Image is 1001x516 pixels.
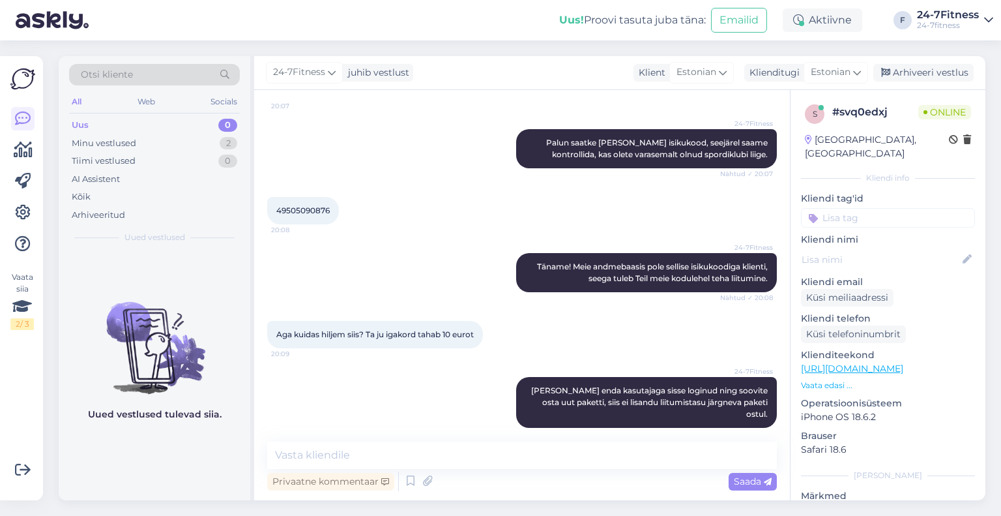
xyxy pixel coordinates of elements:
[917,10,979,20] div: 24-7Fitness
[676,65,716,80] span: Estonian
[72,137,136,150] div: Minu vestlused
[124,232,185,243] span: Uued vestlused
[724,367,773,376] span: 24-7Fitness
[208,93,240,110] div: Socials
[273,65,325,80] span: 24-7Fitness
[276,205,330,215] span: 49505090876
[801,275,975,289] p: Kliendi email
[801,289,893,307] div: Küsi meiliaadressi
[801,233,975,247] p: Kliendi nimi
[218,119,237,132] div: 0
[537,262,770,283] span: Täname! Meie andmebaasis pole sellise isikukoodiga klienti, seega tuleb Teil meie kodulehel teha ...
[801,470,975,481] div: [PERSON_NAME]
[813,109,817,119] span: s
[343,66,409,80] div: juhib vestlust
[811,65,850,80] span: Estonian
[10,318,34,330] div: 2 / 3
[724,429,773,438] span: 20:09
[72,119,89,132] div: Uus
[783,8,862,32] div: Aktiivne
[135,93,158,110] div: Web
[832,104,918,120] div: # svq0edxj
[917,10,993,31] a: 24-7Fitness24-7fitness
[559,12,706,28] div: Proovi tasuta juba täna:
[893,11,912,29] div: F
[801,208,975,228] input: Lisa tag
[10,67,35,91] img: Askly Logo
[917,20,979,31] div: 24-7fitness
[801,326,906,343] div: Küsi telefoninumbrit
[267,473,394,491] div: Privaatne kommentaar
[10,271,34,330] div: Vaata siia
[271,101,320,111] span: 20:07
[72,209,125,222] div: Arhiveeritud
[801,410,975,424] p: iPhone OS 18.6.2
[72,155,136,168] div: Tiimi vestlused
[546,138,770,159] span: Palun saatke [PERSON_NAME] isikukood, seejärel saame kontrollida, kas olete varasemalt olnud spor...
[801,363,903,374] a: [URL][DOMAIN_NAME]
[220,137,237,150] div: 2
[801,380,975,391] p: Vaata edasi ...
[271,225,320,235] span: 20:08
[801,348,975,362] p: Klienditeekond
[802,252,960,267] input: Lisa nimi
[805,133,949,160] div: [GEOGRAPHIC_DATA], [GEOGRAPHIC_DATA]
[59,279,250,396] img: No chats
[801,429,975,443] p: Brauser
[801,312,975,326] p: Kliendi telefon
[873,64,974,82] div: Arhiveeri vestlus
[711,8,767,33] button: Emailid
[88,408,222,421] p: Uued vestlused tulevad siia.
[276,329,474,339] span: Aga kuidas hiljem siis? Ta ju igakord tahab 10 eurot
[531,386,770,419] span: [PERSON_NAME] enda kasutajaga sisse loginud ning soovite osta uut paketti, siis ei lisandu liitum...
[801,192,975,205] p: Kliendi tag'id
[72,173,120,186] div: AI Assistent
[724,119,773,129] span: 24-7Fitness
[801,443,975,457] p: Safari 18.6
[801,172,975,184] div: Kliendi info
[72,190,91,204] div: Kõik
[724,243,773,252] span: 24-7Fitness
[801,489,975,503] p: Märkmed
[720,169,773,179] span: Nähtud ✓ 20:07
[633,66,665,80] div: Klient
[918,105,971,119] span: Online
[734,476,772,487] span: Saada
[720,293,773,303] span: Nähtud ✓ 20:08
[559,14,584,26] b: Uus!
[801,397,975,410] p: Operatsioonisüsteem
[271,349,320,359] span: 20:09
[69,93,84,110] div: All
[218,155,237,168] div: 0
[744,66,800,80] div: Klienditugi
[81,68,133,82] span: Otsi kliente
